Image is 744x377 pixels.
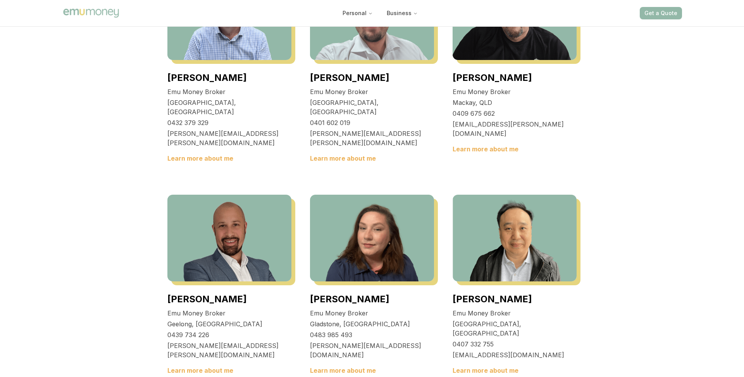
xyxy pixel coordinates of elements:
[167,118,291,127] p: 0432 379 329
[310,129,434,147] p: [PERSON_NAME][EMAIL_ADDRESS][PERSON_NAME][DOMAIN_NAME]
[453,308,577,318] p: Emu Money Broker
[453,109,577,118] p: 0409 675 662
[167,98,291,117] p: [GEOGRAPHIC_DATA], [GEOGRAPHIC_DATA]
[310,118,434,127] p: 0401 602 019
[640,7,682,19] button: Get a Quote
[453,195,577,281] img: Eujin Ooi, Emu Money Broker
[167,293,247,305] a: [PERSON_NAME]
[310,98,434,117] p: [GEOGRAPHIC_DATA], [GEOGRAPHIC_DATA]
[310,341,434,360] p: [PERSON_NAME][EMAIL_ADDRESS][DOMAIN_NAME]
[453,120,577,138] p: [EMAIL_ADDRESS][PERSON_NAME][DOMAIN_NAME]
[167,319,291,329] p: Geelong, [GEOGRAPHIC_DATA]
[453,367,518,374] a: Learn more about me
[453,319,577,338] p: [GEOGRAPHIC_DATA], [GEOGRAPHIC_DATA]
[310,72,389,83] a: [PERSON_NAME]
[381,6,424,20] button: Business
[453,145,518,153] a: Learn more about me
[310,195,434,281] img: Erin Shield, Emu Money Broker
[310,293,389,305] a: [PERSON_NAME]
[62,7,120,19] img: Emu Money
[453,98,577,107] p: Mackay, QLD
[453,87,577,96] p: Emu Money Broker
[453,350,577,360] p: [EMAIL_ADDRESS][DOMAIN_NAME]
[167,72,247,83] a: [PERSON_NAME]
[453,72,532,83] a: [PERSON_NAME]
[167,367,233,374] a: Learn more about me
[167,129,291,147] p: [PERSON_NAME][EMAIL_ADDRESS][PERSON_NAME][DOMAIN_NAME]
[336,6,379,20] button: Personal
[310,308,434,318] p: Emu Money Broker
[310,330,434,339] p: 0483 985 493
[310,87,434,96] p: Emu Money Broker
[167,195,291,281] img: Brad Hearns, Emu Money Broker
[310,154,376,162] a: Learn more about me
[167,308,291,318] p: Emu Money Broker
[310,319,434,329] p: Gladstone, [GEOGRAPHIC_DATA]
[167,87,291,96] p: Emu Money Broker
[453,339,577,349] p: 0407 332 755
[167,154,233,162] a: Learn more about me
[453,293,532,305] a: [PERSON_NAME]
[310,367,376,374] a: Learn more about me
[167,330,291,339] p: 0439 734 226
[167,341,291,360] p: [PERSON_NAME][EMAIL_ADDRESS][PERSON_NAME][DOMAIN_NAME]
